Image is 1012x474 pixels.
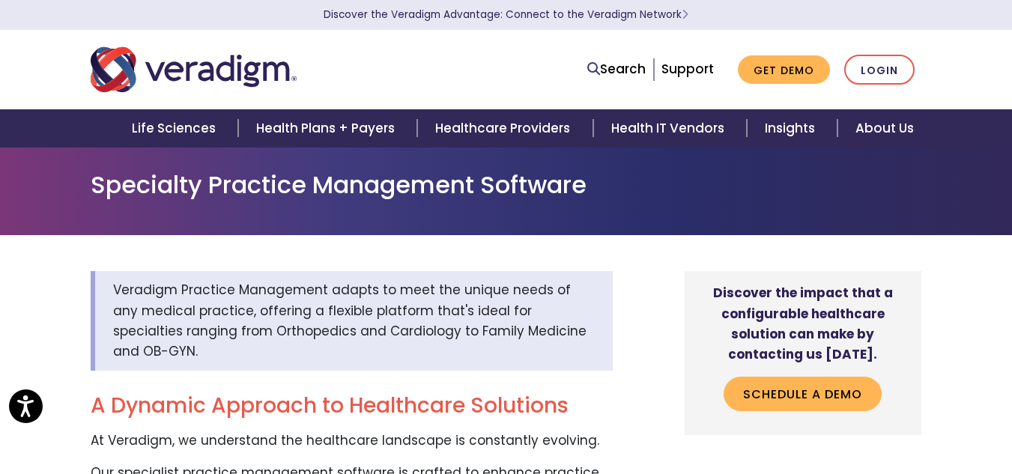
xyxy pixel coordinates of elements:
[837,109,932,148] a: About Us
[844,55,915,85] a: Login
[747,109,837,148] a: Insights
[661,60,714,78] a: Support
[682,7,688,22] span: Learn More
[417,109,593,148] a: Healthcare Providers
[593,109,747,148] a: Health IT Vendors
[713,284,893,363] strong: Discover the impact that a configurable healthcare solution can make by contacting us [DATE].
[91,45,297,94] img: Veradigm logo
[724,377,882,411] a: Schedule a Demo
[91,393,613,419] h2: A Dynamic Approach to Healthcare Solutions
[91,431,613,451] p: At Veradigm, we understand the healthcare landscape is constantly evolving.
[738,55,830,85] a: Get Demo
[238,109,417,148] a: Health Plans + Payers
[587,59,646,79] a: Search
[114,109,238,148] a: Life Sciences
[324,7,688,22] a: Discover the Veradigm Advantage: Connect to the Veradigm NetworkLearn More
[113,281,587,360] span: Veradigm Practice Management adapts to meet the unique needs of any medical practice, offering a ...
[91,171,922,199] h1: Specialty Practice Management Software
